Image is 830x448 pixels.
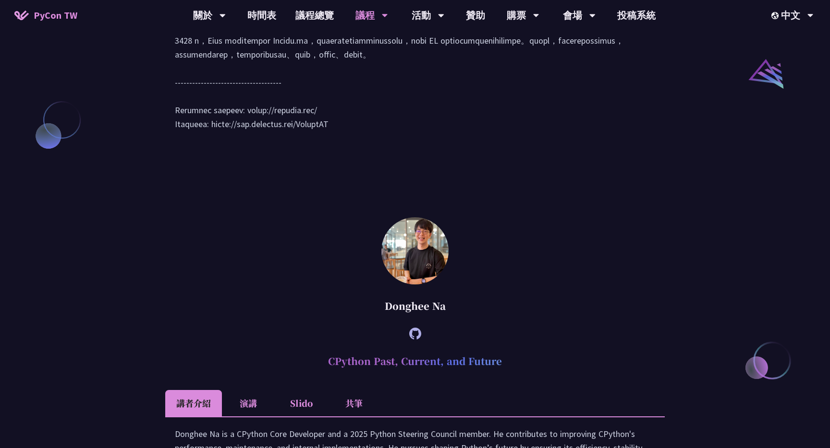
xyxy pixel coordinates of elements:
img: Home icon of PyCon TW 2025 [14,11,29,20]
li: Slido [275,390,328,416]
span: PyCon TW [34,8,77,23]
h2: CPython Past, Current, and Future [165,347,665,376]
img: Donghee Na [381,217,449,284]
a: PyCon TW [5,3,87,27]
img: Locale Icon [771,12,781,19]
li: 演講 [222,390,275,416]
li: 講者介紹 [165,390,222,416]
li: 共筆 [328,390,380,416]
div: Donghee Na [165,292,665,320]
